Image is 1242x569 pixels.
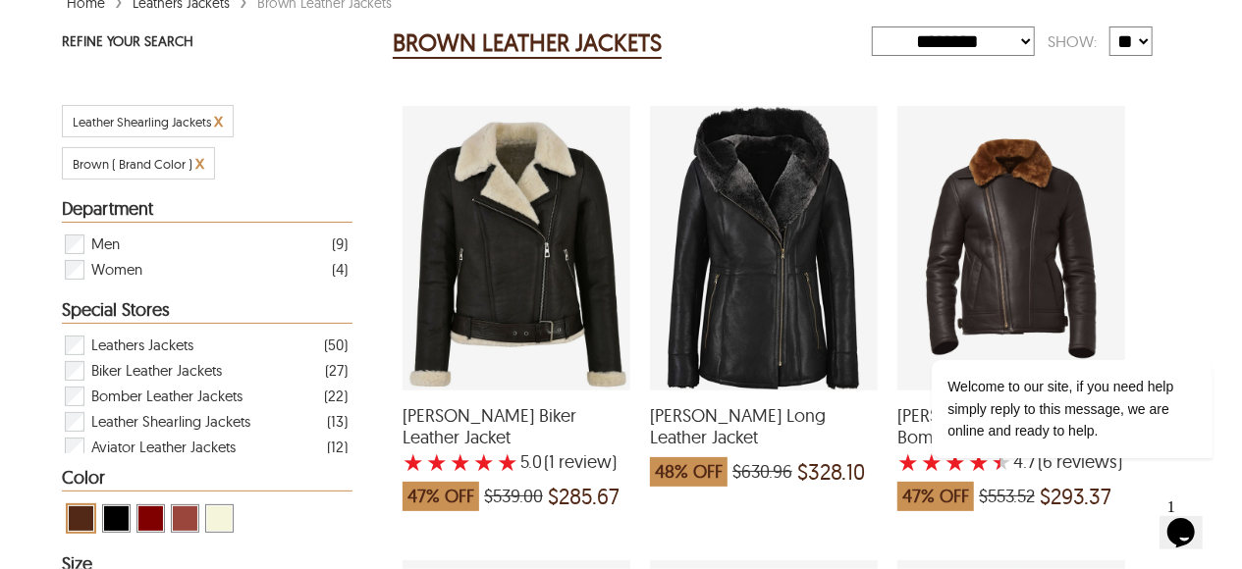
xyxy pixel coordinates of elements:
[62,300,352,324] div: Heading Filter Brown Leather Jackets by Special Stores
[544,452,555,472] span: (1
[484,487,543,506] span: $539.00
[73,114,211,129] span: Filter Leather Shearling Jackets
[393,27,662,59] h2: BROWN LEATHER JACKETS
[91,333,193,358] span: Leathers Jackets
[63,384,348,409] div: Filter Bomber Leather Jackets Brown Leather Jackets
[332,232,348,256] div: ( 9 )
[403,378,630,521] a: Celia Shearling Biker Leather Jacket with a 5 Star Rating 1 Product Review which was at a price o...
[548,487,620,506] span: $285.67
[62,199,352,223] div: Heading Filter Brown Leather Jackets by Department
[555,452,612,472] span: review
[102,504,131,533] div: View Black Brown Leather Jackets
[732,462,792,482] span: $630.96
[63,358,348,384] div: Filter Biker Leather Jackets Brown Leather Jackets
[393,24,849,63] div: Brown Leather Jackets 13 Results Found
[63,409,348,435] div: Filter Leather Shearling Jackets Brown Leather Jackets
[63,257,348,283] div: Filter Women Brown Leather Jackets
[91,358,222,384] span: Biker Leather Jackets
[324,333,348,357] div: ( 50 )
[62,27,352,58] p: REFINE YOUR SEARCH
[403,482,479,511] span: 47% OFF
[324,384,348,408] div: ( 22 )
[650,405,878,447] span: Deborah Shearling Long Leather Jacket
[426,452,448,472] label: 2 rating
[214,109,223,131] span: Cancel Filter
[171,504,199,533] div: View Cognac Brown Leather Jackets
[205,504,234,533] div: View Beige Brown Leather Jackets
[91,232,120,257] span: Men
[91,435,236,460] span: Aviator Leather Jackets
[520,452,542,472] label: 5.0
[497,452,518,472] label: 5 rating
[544,452,617,472] span: )
[62,468,352,491] div: Heading Filter Brown Leather Jackets by Color
[66,503,96,534] div: View Brown ( Brand Color ) Brown Leather Jackets
[473,452,495,472] label: 4 rating
[1040,487,1111,506] span: $293.37
[1160,491,1222,549] iframe: chat widget
[650,378,878,496] a: Deborah Shearling Long Leather Jacket which was at a price of $630.96, now after discount the pri...
[332,257,348,282] div: ( 4 )
[195,151,204,174] span: Cancel Filter
[63,333,348,358] div: Filter Leathers Jackets Brown Leather Jackets
[1035,25,1109,59] div: Show:
[450,452,471,472] label: 3 rating
[650,457,728,487] span: 48% OFF
[797,462,865,482] span: $328.10
[979,487,1035,506] span: $553.52
[403,452,424,472] label: 1 rating
[136,504,165,533] div: View Maroon Brown Leather Jackets
[91,409,250,435] span: Leather Shearling Jackets
[897,482,974,511] span: 47% OFF
[63,232,348,257] div: Filter Men Brown Leather Jackets
[91,384,243,409] span: Bomber Leather Jackets
[63,435,348,460] div: Filter Aviator Leather Jackets Brown Leather Jackets
[91,257,142,283] span: Women
[869,249,1222,481] iframe: chat widget
[325,358,348,383] div: ( 27 )
[327,435,348,459] div: ( 12 )
[403,405,630,447] span: Celia Shearling Biker Leather Jacket
[73,156,192,172] span: Filter Brown ( Brand Color )
[327,409,348,434] div: ( 13 )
